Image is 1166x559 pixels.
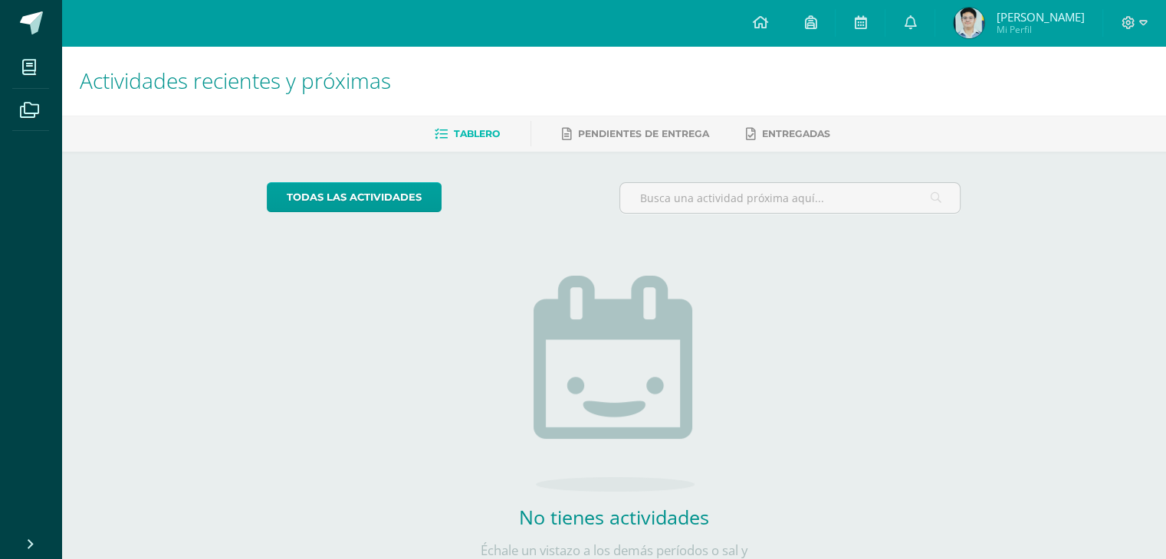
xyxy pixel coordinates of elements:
a: Entregadas [746,122,830,146]
a: todas las Actividades [267,182,442,212]
span: Mi Perfil [996,23,1084,36]
span: Entregadas [762,128,830,139]
img: 71e9443978d38be4c054047dd6a4f626.png [954,8,984,38]
span: Pendientes de entrega [578,128,709,139]
img: no_activities.png [534,276,695,492]
span: Tablero [454,128,500,139]
span: Actividades recientes y próximas [80,66,391,95]
input: Busca una actividad próxima aquí... [620,183,960,213]
a: Pendientes de entrega [562,122,709,146]
h2: No tienes actividades [461,504,767,530]
a: Tablero [435,122,500,146]
span: [PERSON_NAME] [996,9,1084,25]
